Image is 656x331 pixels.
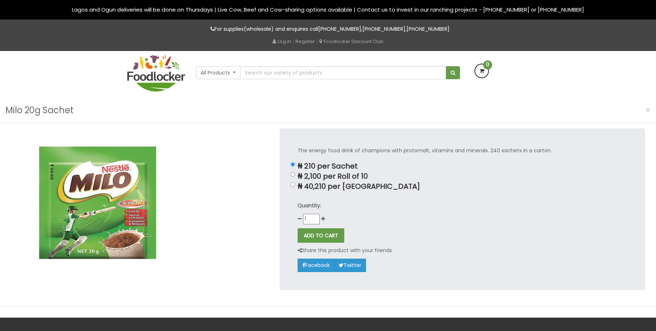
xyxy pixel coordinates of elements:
img: FoodLocker [127,55,185,92]
p: The energy food drink of champions with protomalt, vitamins and minerals. 240 sachets in a carton. [298,147,627,155]
input: Search our variety of products [240,66,446,79]
p: ₦ 2,100 per Roll of 10 [298,172,627,181]
span: Lagos and Ogun deliveries will be done on Thursdays | Live Cow, Beef and Cow-sharing options avai... [72,6,584,13]
span: × [646,105,651,115]
a: Twitter [334,259,366,272]
a: [PHONE_NUMBER] [406,25,450,33]
span: | [293,38,294,45]
p: For supplies(wholesale) and enquires call , , [127,25,529,33]
p: ₦ 210 per Sachet [298,162,627,170]
a: [PHONE_NUMBER] [362,25,405,33]
a: [PHONE_NUMBER] [318,25,361,33]
button: All Products [196,66,240,79]
input: ₦ 210 per Sachet [290,162,295,167]
button: Close [642,103,654,118]
button: ADD TO CART [298,228,344,243]
p: ₦ 40,210 per [GEOGRAPHIC_DATA] [298,182,627,191]
span: 0 [483,60,492,69]
a: Log in [273,38,291,45]
h3: Milo 20g Sachet [5,103,73,117]
p: Share this product with your friends [298,246,392,255]
a: Facebook [298,259,335,272]
span: | [316,38,318,45]
input: ₦ 40,210 per [GEOGRAPHIC_DATA] [290,182,295,187]
input: ₦ 2,100 per Roll of 10 [290,172,295,177]
a: Foodlocker Discount Club [319,38,384,45]
a: Register [295,38,315,45]
strong: Quantity: [298,202,321,209]
img: Milo 20g Sachet [11,128,184,277]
